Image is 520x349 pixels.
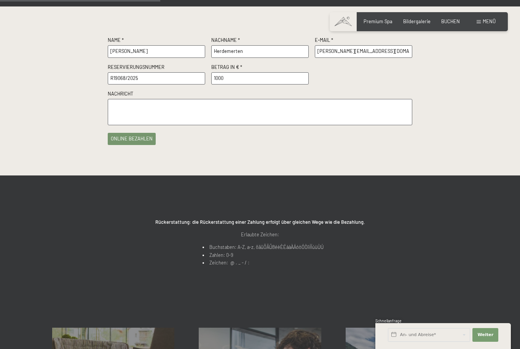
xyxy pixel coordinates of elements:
a: Premium Spa [364,18,392,24]
label: Name * [108,37,205,45]
label: Nachname * [211,37,309,45]
label: Reservierungsnummer [108,64,205,72]
li: Zeichen: @ . _ - / : [203,259,324,266]
li: Buchstaben: A-Z, a-z, öäüÖÄÜßéèÈÉáàÀÁóòÓÒíìÌÍúùÙÚ [203,243,324,251]
button: Weiter [472,328,498,342]
label: E-Mail * [315,37,412,45]
span: Menü [483,18,496,24]
strong: Rückerstattung: die Rückerstattung einer Zahlung erfolgt über gleichen Wege wie die Bezahlung. [155,219,365,225]
span: Schnellanfrage [375,319,402,323]
label: Betrag in € * [211,64,309,72]
button: online bezahlen [108,133,156,145]
p: Erlaubte Zeichen: [108,231,412,238]
label: Nachricht [108,91,412,99]
li: Zahlen: 0-9 [203,251,324,259]
span: Weiter [477,332,493,338]
a: Bildergalerie [403,18,431,24]
a: BUCHEN [441,18,460,24]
